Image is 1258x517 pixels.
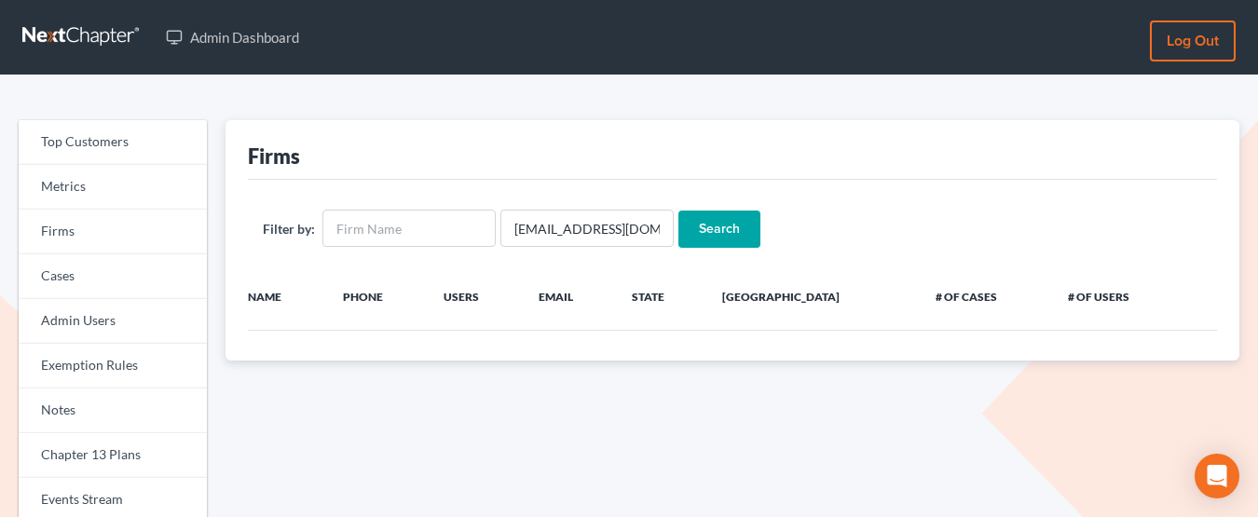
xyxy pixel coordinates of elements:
[617,278,707,315] th: State
[19,344,207,388] a: Exemption Rules
[19,299,207,344] a: Admin Users
[19,388,207,433] a: Notes
[1195,454,1239,498] div: Open Intercom Messenger
[226,278,328,315] th: Name
[19,210,207,254] a: Firms
[263,219,315,238] label: Filter by:
[19,120,207,165] a: Top Customers
[524,278,617,315] th: Email
[707,278,921,315] th: [GEOGRAPHIC_DATA]
[19,165,207,210] a: Metrics
[19,254,207,299] a: Cases
[322,210,496,247] input: Firm Name
[1053,278,1185,315] th: # of Users
[19,433,207,478] a: Chapter 13 Plans
[429,278,523,315] th: Users
[248,143,300,170] div: Firms
[1150,20,1236,61] a: Log out
[500,210,674,247] input: Users
[157,20,308,54] a: Admin Dashboard
[678,211,760,248] input: Search
[328,278,430,315] th: Phone
[921,278,1053,315] th: # of Cases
